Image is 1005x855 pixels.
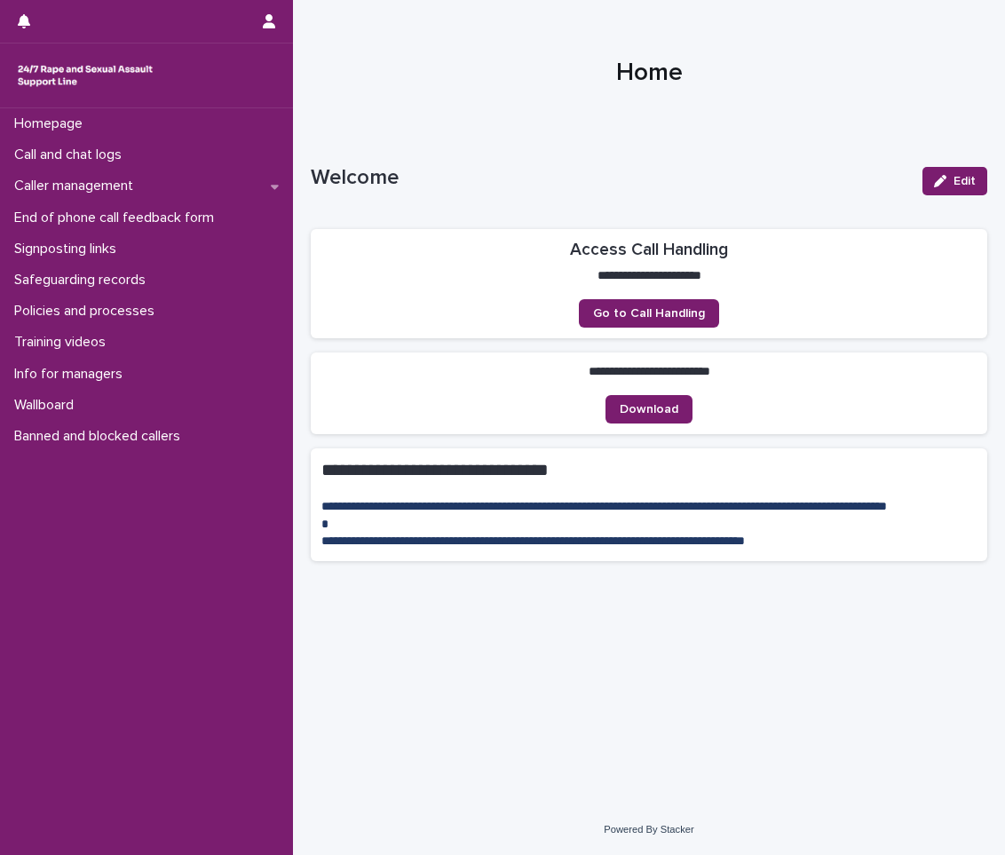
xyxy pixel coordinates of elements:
p: Safeguarding records [7,272,160,289]
h1: Home [311,59,987,89]
p: Banned and blocked callers [7,428,194,445]
p: Info for managers [7,366,137,383]
span: Download [620,403,678,416]
img: rhQMoQhaT3yELyF149Cw [14,58,156,93]
p: End of phone call feedback form [7,210,228,226]
button: Edit [922,167,987,195]
a: Powered By Stacker [604,824,693,835]
h2: Access Call Handling [570,240,728,260]
p: Policies and processes [7,303,169,320]
p: Caller management [7,178,147,194]
p: Welcome [311,165,908,191]
p: Homepage [7,115,97,132]
a: Download [605,395,692,424]
p: Call and chat logs [7,146,136,163]
p: Wallboard [7,397,88,414]
span: Edit [954,175,976,187]
a: Go to Call Handling [579,299,719,328]
p: Signposting links [7,241,131,257]
p: Training videos [7,334,120,351]
span: Go to Call Handling [593,307,705,320]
